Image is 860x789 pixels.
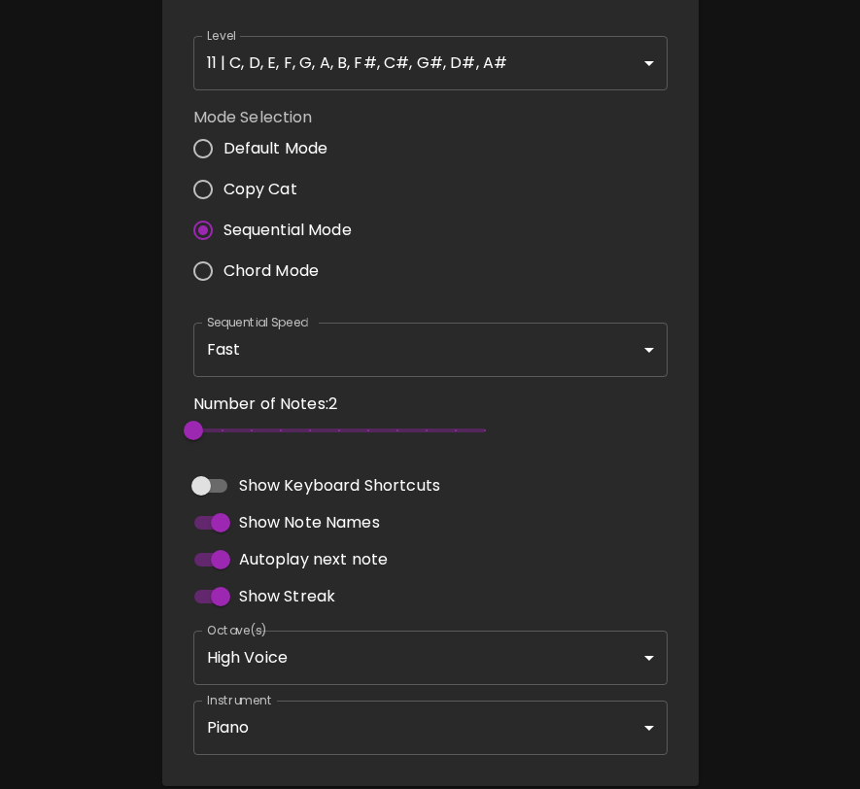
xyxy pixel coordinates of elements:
span: Show Keyboard Shortcuts [239,474,440,497]
span: Autoplay next note [239,548,389,571]
div: High Voice [193,631,668,685]
div: 11 | C, D, E, F, G, A, B, F#, C#, G#, D#, A# [193,36,668,90]
span: Copy Cat [224,178,297,201]
p: Number of Notes: 2 [193,393,485,416]
label: Octave(s) [207,622,268,638]
div: Piano [193,701,668,755]
label: Instrument [207,692,272,708]
span: Default Mode [224,137,328,160]
span: Chord Mode [224,259,320,283]
span: Show Streak [239,585,336,608]
label: Mode Selection [193,106,367,128]
span: Show Note Names [239,511,380,534]
label: Sequential Speed [207,314,308,330]
span: Sequential Mode [224,219,352,242]
div: Fast [193,323,668,377]
label: Level [207,27,237,44]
